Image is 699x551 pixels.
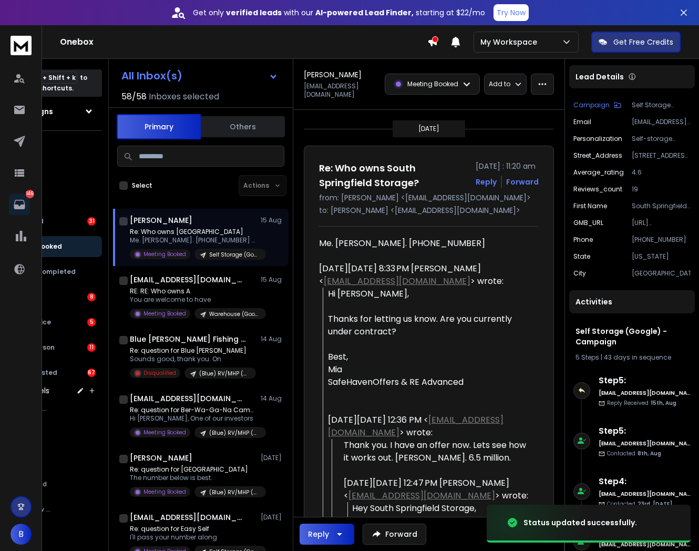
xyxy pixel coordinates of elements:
[319,205,539,216] p: to: [PERSON_NAME] <[EMAIL_ADDRESS][DOMAIN_NAME]>
[344,439,530,464] div: Thank you. I have an offer now. Lets see how it works out. [PERSON_NAME]. 6.5 million.
[143,488,186,496] p: Meeting Booked
[226,7,282,18] strong: verified leads
[130,295,256,304] p: You are welcome to have
[319,192,539,203] p: from: [PERSON_NAME] <[EMAIL_ADDRESS][DOMAIN_NAME]>
[199,370,250,377] p: (Blue) RV/MHP (Google) - Campaign
[130,228,256,236] p: Re: Who owns [GEOGRAPHIC_DATA]
[328,313,530,338] div: Thanks for letting us know. Are you currently under contract?
[573,135,622,143] p: Personalization
[304,82,378,99] p: [EMAIL_ADDRESS][DOMAIN_NAME]
[599,374,691,387] h6: Step 5 :
[328,414,503,438] a: [EMAIL_ADDRESS][DOMAIN_NAME]
[319,262,530,288] div: [DATE][DATE] 8:33 PM [PERSON_NAME] < > wrote:
[506,177,539,187] div: Forward
[632,118,691,126] p: [EMAIL_ADDRESS][DOMAIN_NAME]
[130,406,256,414] p: Re: question for Ber-Wa-Ga-Na Campgrounds
[497,7,526,18] p: Try Now
[130,474,256,482] p: The number below is best.
[494,4,529,21] button: Try Now
[575,72,624,82] p: Lead Details
[328,414,530,439] div: [DATE][DATE] 12:36 PM < > wrote:
[573,219,603,227] p: GMB_URL
[261,513,284,522] p: [DATE]
[117,114,201,139] button: Primary
[632,135,691,143] p: Self-storage facility
[599,440,691,447] h6: [EMAIL_ADDRESS][DOMAIN_NAME]
[599,490,691,498] h6: [EMAIL_ADDRESS][DOMAIN_NAME]
[575,353,688,362] div: |
[324,275,470,287] a: [EMAIL_ADDRESS][DOMAIN_NAME]
[573,151,622,160] p: Street_Address
[261,454,284,462] p: [DATE]
[87,293,96,301] div: 8
[121,90,147,103] span: 58 / 58
[489,80,510,88] p: Add to
[328,288,530,300] div: Hi [PERSON_NAME],
[632,101,691,109] p: Self Storage (Google) - Campaign
[261,335,284,343] p: 14 Aug
[87,369,96,377] div: 67
[632,151,691,160] p: [STREET_ADDRESS][PERSON_NAME]
[599,425,691,437] h6: Step 5 :
[573,269,586,278] p: City
[209,251,260,259] p: Self Storage (Google) - Campaign
[130,453,192,463] h1: [PERSON_NAME]
[573,236,593,244] p: Phone
[573,252,590,261] p: State
[130,236,256,244] p: Me. [PERSON_NAME]. [PHONE_NUMBER] On
[632,236,691,244] p: [PHONE_NUMBER]
[209,310,260,318] p: Warehouse (Google) - Campaign
[476,161,539,171] p: [DATE] : 11:20 am
[523,517,637,528] div: Status updated successfully.
[319,237,530,250] div: Me. [PERSON_NAME]. [PHONE_NUMBER]
[26,72,77,84] span: Ctrl + Shift + k
[130,414,256,423] p: Hi [PERSON_NAME], One of our investors
[573,101,610,109] p: Campaign
[209,429,260,437] p: (Blue) RV/MHP (Google) - Campaign
[573,185,622,193] p: Reviews_count
[87,318,96,326] div: 5
[575,353,599,362] span: 5 Steps
[604,353,671,362] span: 43 days in sequence
[130,287,256,295] p: RE: RE: Who owns A
[315,7,414,18] strong: AI-powered Lead Finder,
[143,369,176,377] p: Disqualified
[130,355,256,363] p: Sounds good, thank you. On
[613,37,673,47] p: Get Free Credits
[193,7,485,18] p: Get only with our starting at $22/mo
[599,389,691,397] h6: [EMAIL_ADDRESS][DOMAIN_NAME]
[308,529,329,539] div: Reply
[130,215,192,226] h1: [PERSON_NAME]
[575,326,688,347] h1: Self Storage (Google) - Campaign
[11,524,32,545] span: B
[261,394,284,403] p: 14 Aug
[130,334,245,344] h1: Blue [PERSON_NAME] Fishing & Camping Resort
[591,32,681,53] button: Get Free Credits
[328,351,530,363] div: Best,
[348,489,495,502] a: [EMAIL_ADDRESS][DOMAIN_NAME]
[300,524,354,545] button: Reply
[130,525,256,533] p: Re: question for Easy Self
[261,216,284,225] p: 15 Aug
[328,363,530,376] div: Mia
[60,36,427,48] h1: Onebox
[304,69,362,80] h1: [PERSON_NAME]
[599,475,691,488] h6: Step 4 :
[5,73,87,94] p: Press to check for shortcuts.
[363,524,426,545] button: Forward
[143,428,186,436] p: Meeting Booked
[87,217,96,226] div: 31
[407,80,458,88] p: Meeting Booked
[130,274,245,285] h1: [EMAIL_ADDRESS][DOMAIN_NAME]
[130,533,256,542] p: I'll pass your number along
[632,252,691,261] p: [US_STATE]
[328,376,530,389] div: SafeHavenOffers & RE Advanced
[569,290,695,313] div: Activities
[573,168,624,177] p: Average_rating
[573,101,621,109] button: Campaign
[130,346,256,355] p: Re: question for Blue [PERSON_NAME]
[638,450,661,457] span: 8th, Aug
[632,185,691,193] p: 19
[319,161,469,190] h1: Re: Who owns South Springfield Storage?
